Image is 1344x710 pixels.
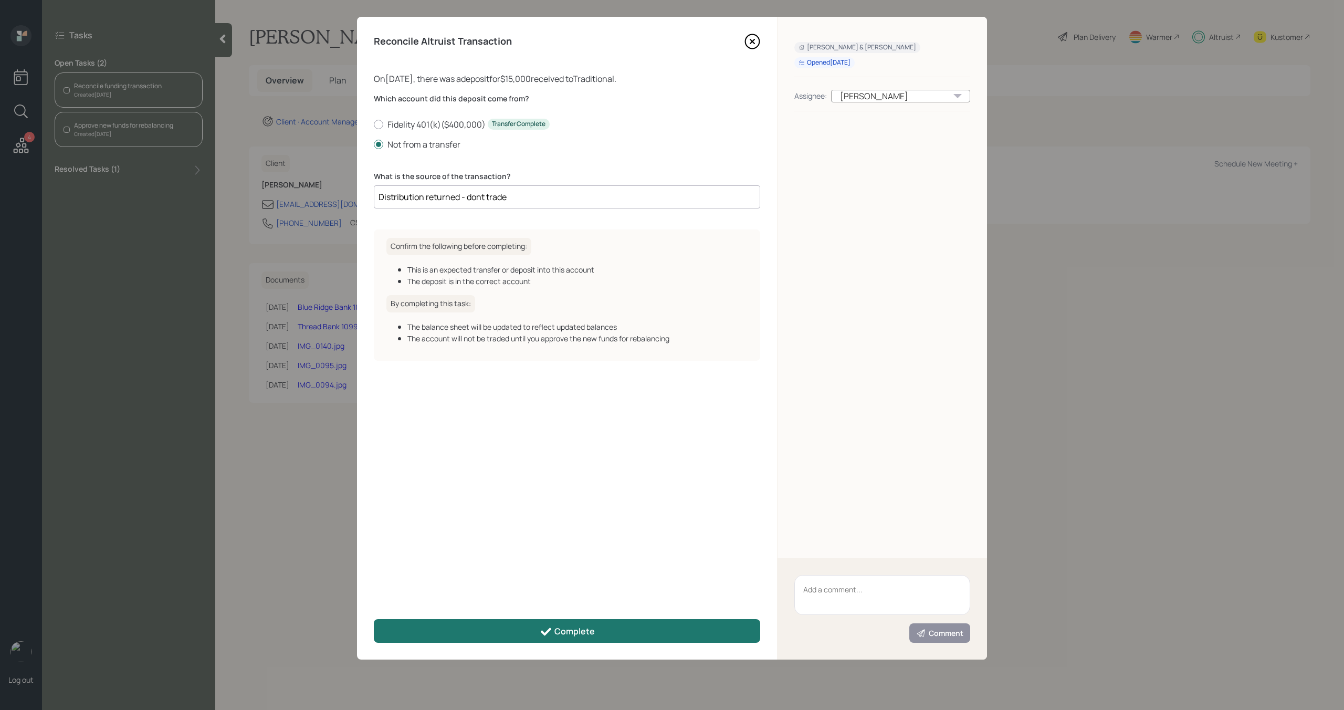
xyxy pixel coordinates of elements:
div: The account will not be traded until you approve the new funds for rebalancing [407,333,748,344]
div: [PERSON_NAME] & [PERSON_NAME] [799,43,916,52]
div: Assignee: [794,90,827,101]
div: Opened [DATE] [799,58,850,67]
div: The deposit is in the correct account [407,276,748,287]
div: Comment [916,628,963,639]
div: On [DATE] , there was a deposit for $15,000 received to Traditional . [374,72,760,85]
button: Complete [374,619,760,643]
h6: Confirm the following before completing: [386,238,531,255]
h6: By completing this task: [386,295,475,312]
div: Complete [540,625,595,638]
button: Comment [909,623,970,643]
div: This is an expected transfer or deposit into this account [407,264,748,275]
h4: Reconcile Altruist Transaction [374,36,512,47]
label: Which account did this deposit come from? [374,93,760,104]
div: Transfer Complete [492,120,545,129]
label: What is the source of the transaction? [374,171,760,182]
label: Fidelity 401(k) ( $400,000 ) [374,119,760,130]
div: [PERSON_NAME] [831,90,970,102]
div: The balance sheet will be updated to reflect updated balances [407,321,748,332]
label: Not from a transfer [374,139,760,150]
